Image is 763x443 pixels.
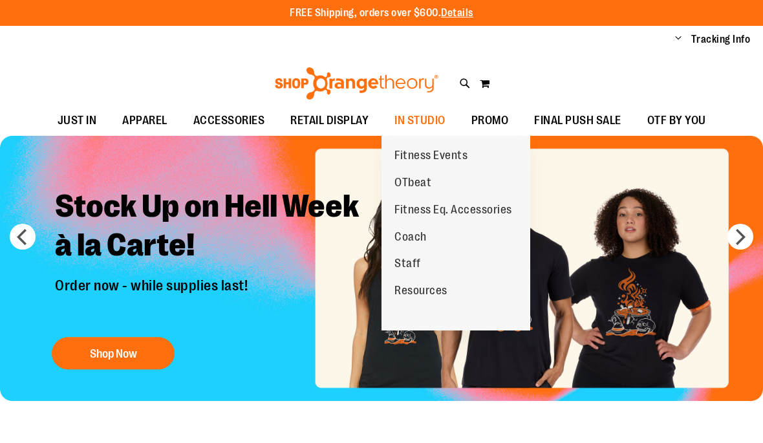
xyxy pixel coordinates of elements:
[394,149,467,165] span: Fitness Events
[45,178,382,278] h2: Stock Up on Hell Week à la Carte!
[290,106,369,135] span: RETAIL DISPLAY
[10,224,36,250] button: prev
[45,178,382,376] a: Stock Up on Hell Week à la Carte! Order now - while supplies last! Shop Now
[277,106,381,136] a: RETAIL DISPLAY
[381,169,444,197] a: OTbeat
[45,106,110,136] a: JUST IN
[381,106,458,136] a: IN STUDIO
[58,106,97,135] span: JUST IN
[381,197,525,224] a: Fitness Eq. Accessories
[394,176,431,192] span: OTbeat
[45,278,382,324] p: Order now - while supplies last!
[727,224,753,250] button: next
[394,284,447,300] span: Resources
[381,224,440,251] a: Coach
[109,106,180,136] a: APPAREL
[180,106,278,136] a: ACCESSORIES
[394,230,427,246] span: Coach
[122,106,167,135] span: APPAREL
[381,250,434,277] a: Staff
[381,136,530,330] ul: IN STUDIO
[381,142,480,169] a: Fitness Events
[534,106,621,135] span: FINAL PUSH SALE
[647,106,706,135] span: OTF BY YOU
[193,106,265,135] span: ACCESSORIES
[521,106,634,136] a: FINAL PUSH SALE
[394,106,446,135] span: IN STUDIO
[273,67,440,100] img: Shop Orangetheory
[441,7,473,19] a: Details
[675,33,682,46] button: Account menu
[394,203,512,219] span: Fitness Eq. Accessories
[458,106,522,136] a: PROMO
[394,257,421,273] span: Staff
[634,106,719,136] a: OTF BY YOU
[471,106,509,135] span: PROMO
[691,32,751,47] a: Tracking Info
[290,6,473,21] p: FREE Shipping, orders over $600.
[381,277,460,305] a: Resources
[52,337,175,369] button: Shop Now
